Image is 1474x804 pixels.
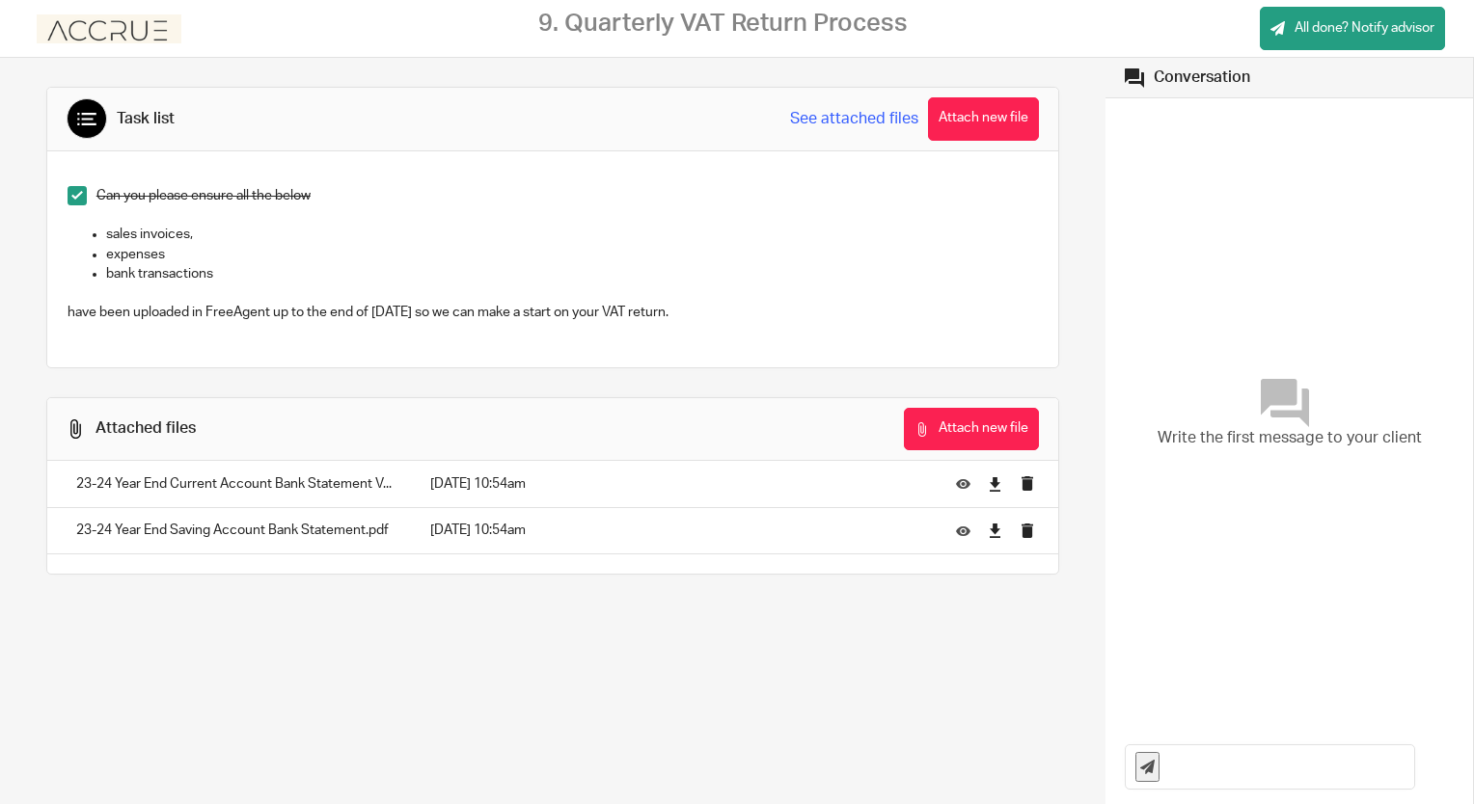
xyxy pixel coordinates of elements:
img: Accrue%20logo.png [37,14,181,43]
p: [DATE] 10:54am [430,474,928,494]
button: Attach new file [904,408,1039,451]
p: sales invoices, [106,225,1039,244]
span: All done? Notify advisor [1295,18,1434,38]
p: [DATE] 10:54am [430,521,928,540]
button: Attach new file [928,97,1039,141]
span: Write the first message to your client [1158,427,1422,449]
a: Download [988,474,1002,494]
p: have been uploaded in FreeAgent up to the end of [DATE] so we can make a start on your VAT return. [68,303,1039,322]
a: Download [988,521,1002,540]
h2: 9. Quarterly VAT Return Process [538,9,908,39]
p: bank transactions [106,264,1039,283]
p: Can you please ensure all the below [96,186,1039,205]
div: Attached files [96,418,196,439]
div: Task list [117,109,175,129]
div: Conversation [1154,67,1250,88]
p: 23-24 Year End Current Account Bank Statement V... [76,474,392,494]
a: All done? Notify advisor [1260,7,1445,50]
p: expenses [106,245,1039,264]
a: See attached files [790,108,918,130]
p: 23-24 Year End Saving Account Bank Statement.pdf [76,521,392,540]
